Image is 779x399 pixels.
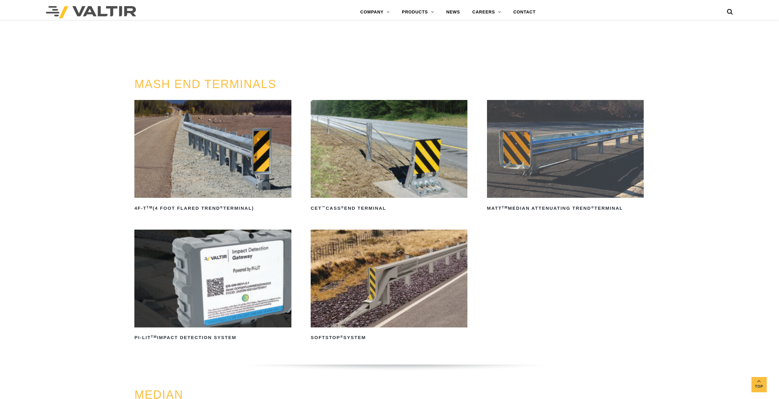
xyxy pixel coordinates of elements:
[487,100,644,213] a: MATTTMMedian Attenuating TREND®Terminal
[311,203,467,213] h2: CET CASS End Terminal
[311,100,467,213] a: CET™CASS®End Terminal
[151,335,157,338] sup: TM
[134,78,276,91] a: MASH END TERMINALS
[396,6,440,18] a: PRODUCTS
[466,6,507,18] a: CAREERS
[46,6,136,18] img: Valtir
[440,6,466,18] a: NEWS
[311,230,467,343] a: SoftStop®System
[751,377,767,392] a: Top
[220,205,223,209] sup: ®
[591,205,594,209] sup: ®
[134,100,291,213] a: 4F-TTM(4 Foot Flared TREND®Terminal)
[311,333,467,343] h2: SoftStop System
[311,230,467,327] img: SoftStop System End Terminal
[340,335,343,338] sup: ®
[487,203,644,213] h2: MATT Median Attenuating TREND Terminal
[341,205,344,209] sup: ®
[134,230,291,343] a: PI-LITTMImpact Detection System
[354,6,396,18] a: COMPANY
[147,205,153,209] sup: TM
[507,6,542,18] a: CONTACT
[751,383,767,390] span: Top
[502,205,508,209] sup: TM
[134,203,291,213] h2: 4F-T (4 Foot Flared TREND Terminal)
[322,205,326,209] sup: ™
[134,333,291,343] h2: PI-LIT Impact Detection System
